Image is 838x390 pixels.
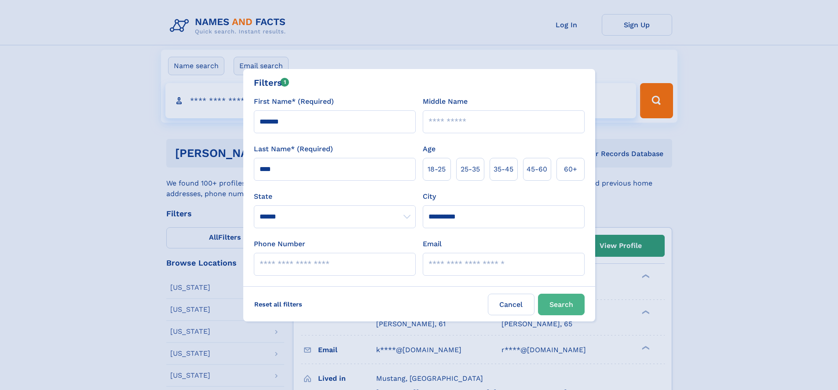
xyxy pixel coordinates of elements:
[538,294,585,315] button: Search
[254,191,416,202] label: State
[249,294,308,315] label: Reset all filters
[254,76,289,89] div: Filters
[494,164,513,175] span: 35‑45
[527,164,547,175] span: 45‑60
[488,294,534,315] label: Cancel
[423,144,435,154] label: Age
[254,96,334,107] label: First Name* (Required)
[564,164,577,175] span: 60+
[461,164,480,175] span: 25‑35
[428,164,446,175] span: 18‑25
[423,239,442,249] label: Email
[423,96,468,107] label: Middle Name
[254,239,305,249] label: Phone Number
[254,144,333,154] label: Last Name* (Required)
[423,191,436,202] label: City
